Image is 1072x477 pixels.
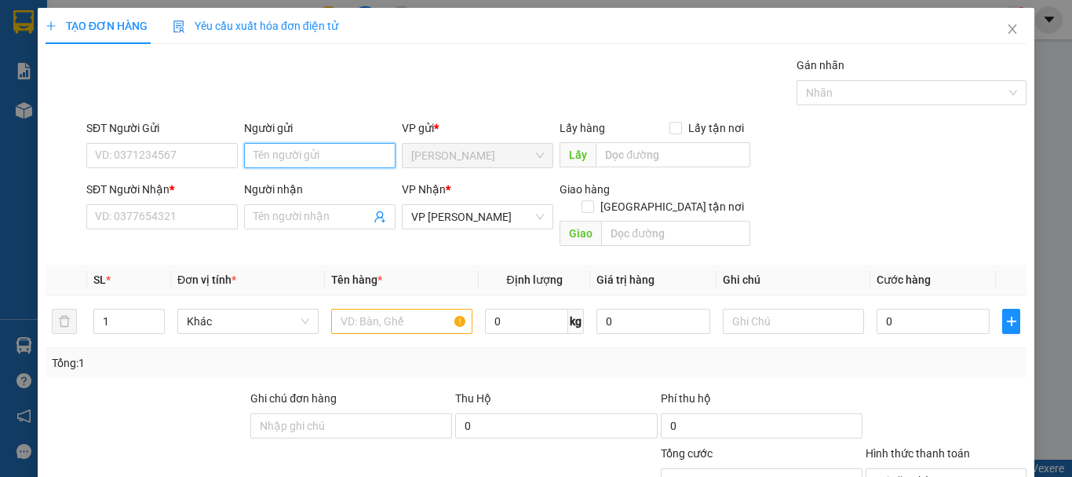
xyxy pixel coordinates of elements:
div: [PERSON_NAME] [13,13,139,49]
span: CR : [12,103,36,119]
input: Dọc đường [601,221,750,246]
input: Dọc đường [596,142,750,167]
span: Lấy hàng [560,122,605,134]
span: Lấy [560,142,596,167]
img: icon [173,20,185,33]
label: Hình thức thanh toán [866,447,970,460]
input: Ghi Chú [723,309,864,334]
span: [GEOGRAPHIC_DATA] tận nơi [594,198,750,215]
span: close [1006,23,1019,35]
input: Ghi chú đơn hàng [250,413,452,438]
button: delete [52,309,77,334]
th: Ghi chú [716,265,870,295]
span: Tổng cước [661,447,713,460]
div: SĐT Người Gửi [86,119,238,137]
label: Ghi chú đơn hàng [250,392,337,405]
div: VĂN [13,49,139,68]
label: Gán nhãn [797,59,844,72]
span: Nhận: [150,15,188,31]
div: Người nhận [244,181,396,198]
span: Thu Hộ [455,392,491,405]
span: Giao hàng [560,183,610,196]
span: Định lượng [506,273,562,286]
span: Giá trị hàng [596,273,655,286]
span: Yêu cầu xuất hóa đơn điện tử [173,20,338,32]
div: Người gửi [244,119,396,137]
span: SL [93,273,106,286]
span: Giao [560,221,601,246]
div: VP [PERSON_NAME] [150,13,276,51]
span: plus [1003,315,1019,328]
span: Gửi: [13,13,38,30]
div: 0869777458 [13,68,139,90]
span: user-add [374,211,386,223]
div: SĐT Người Nhận [86,181,238,198]
button: Close [990,8,1034,52]
div: 0339284952 [150,70,276,92]
div: 40.000 [12,101,141,120]
span: Tên hàng [331,273,382,286]
span: TẠO ĐƠN HÀNG [46,20,148,32]
div: Phí thu hộ [661,390,862,413]
input: 0 [596,309,709,334]
button: plus [1002,309,1020,334]
input: VD: Bàn, Ghế [331,309,472,334]
span: VP Phan Rang [411,205,544,229]
span: plus [46,20,57,31]
span: kg [568,309,584,334]
span: Đơn vị tính [177,273,236,286]
span: Hồ Chí Minh [411,144,544,167]
span: Khác [187,310,309,333]
span: Lấy tận nơi [682,119,750,137]
span: Cước hàng [877,273,931,286]
div: NGỤ [150,51,276,70]
span: VP Nhận [402,183,446,196]
div: VP gửi [402,119,553,137]
div: Tổng: 1 [52,354,415,372]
